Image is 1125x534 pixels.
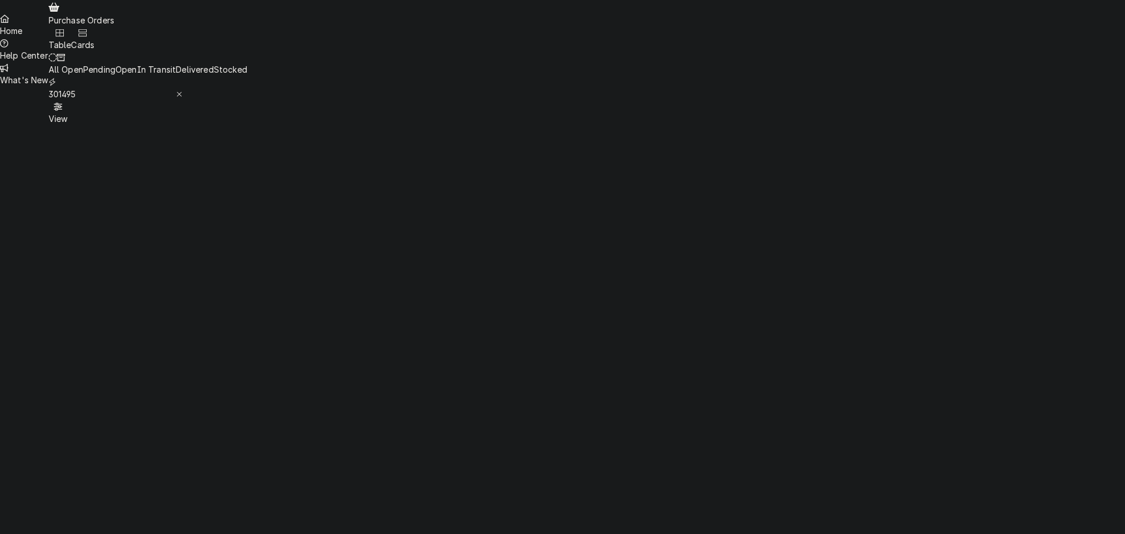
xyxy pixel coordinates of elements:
[137,63,176,76] div: In Transit
[49,63,83,76] div: All Open
[49,88,176,100] input: Keyword search
[49,39,71,51] div: Table
[71,39,94,51] div: Cards
[49,100,68,125] button: View
[214,63,247,76] div: Stocked
[176,63,213,76] div: Delivered
[176,88,183,100] button: Erase input
[49,15,114,25] span: Purchase Orders
[83,63,115,76] div: Pending
[49,114,68,124] span: View
[115,63,137,76] div: Open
